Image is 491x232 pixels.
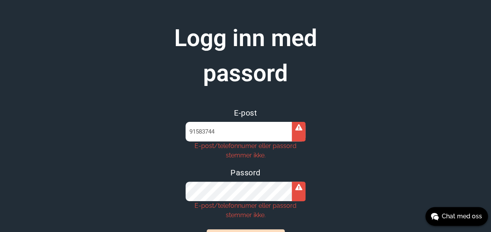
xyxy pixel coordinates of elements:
button: Chat med oss [425,207,488,226]
h1: Logg inn med passord [148,21,343,91]
i: E-post/telefonnumer eller passord stemmer ikke. [295,124,302,130]
div: E-post/telefonnumer eller passord stemmer ikke. [186,141,305,160]
span: Passord [230,168,261,177]
span: Chat med oss [442,212,482,221]
span: E-post [234,108,257,118]
i: E-post/telefonnumer eller passord stemmer ikke. [295,184,302,190]
div: E-post/telefonnumer eller passord stemmer ikke. [186,201,305,220]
